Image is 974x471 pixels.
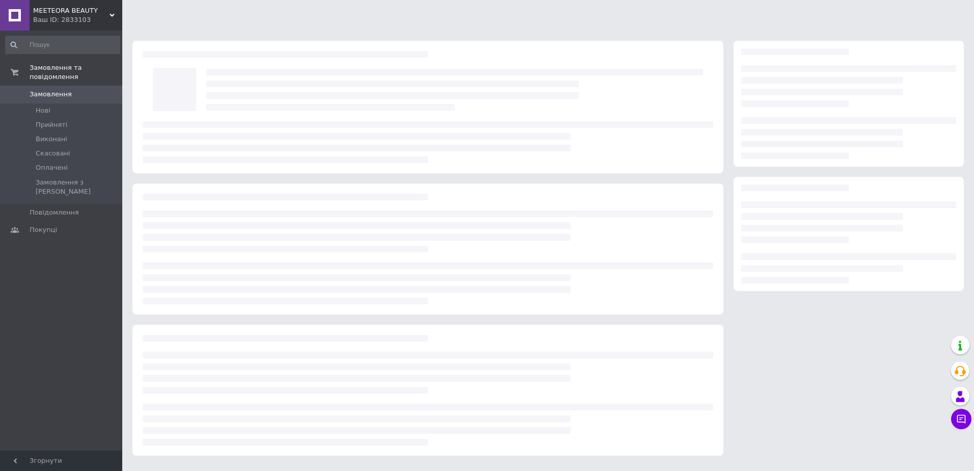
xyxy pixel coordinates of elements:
[36,120,67,129] span: Прийняті
[5,36,120,54] input: Пошук
[36,178,119,196] span: Замовлення з [PERSON_NAME]
[33,6,110,15] span: MEETEORA BEAUTY
[36,163,68,172] span: Оплачені
[30,90,72,99] span: Замовлення
[30,63,122,82] span: Замовлення та повідомлення
[951,409,971,429] button: Чат з покупцем
[36,106,50,115] span: Нові
[36,149,70,158] span: Скасовані
[30,225,57,234] span: Покупці
[33,15,122,24] div: Ваш ID: 2833103
[36,135,67,144] span: Виконані
[30,208,79,217] span: Повідомлення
